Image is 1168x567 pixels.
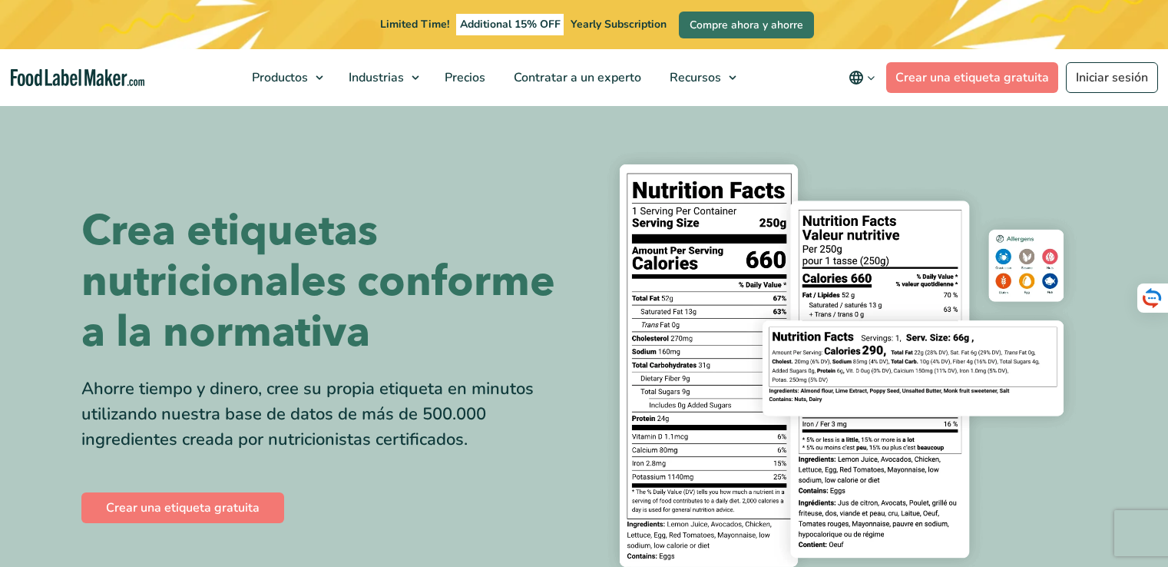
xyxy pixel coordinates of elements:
[238,49,331,106] a: Productos
[335,49,427,106] a: Industrias
[380,17,449,31] span: Limited Time!
[679,12,814,38] a: Compre ahora y ahorre
[440,69,487,86] span: Precios
[509,69,643,86] span: Contratar a un experto
[656,49,744,106] a: Recursos
[81,376,573,453] div: Ahorre tiempo y dinero, cree su propia etiqueta en minutos utilizando nuestra base de datos de má...
[1066,62,1158,93] a: Iniciar sesión
[344,69,405,86] span: Industrias
[665,69,723,86] span: Recursos
[431,49,496,106] a: Precios
[500,49,652,106] a: Contratar a un experto
[81,492,284,523] a: Crear una etiqueta gratuita
[571,17,667,31] span: Yearly Subscription
[886,62,1058,93] a: Crear una etiqueta gratuita
[456,14,564,35] span: Additional 15% OFF
[247,69,309,86] span: Productos
[81,206,573,358] h1: Crea etiquetas nutricionales conforme a la normativa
